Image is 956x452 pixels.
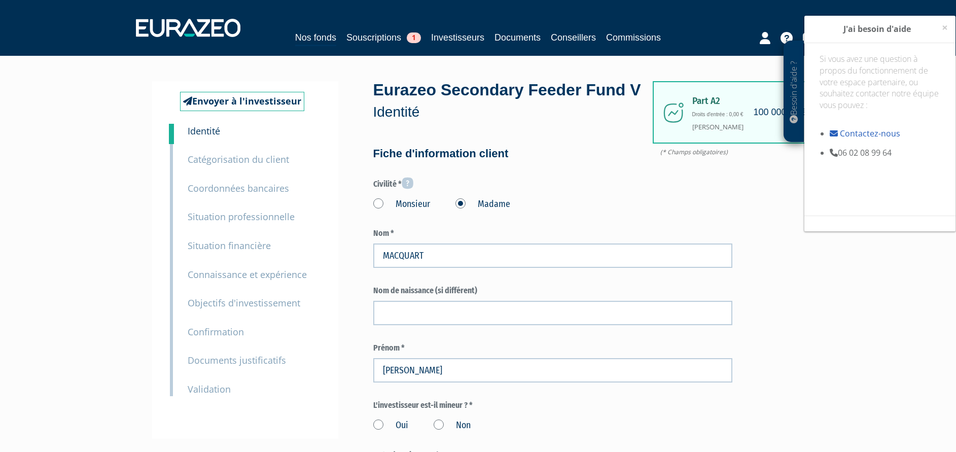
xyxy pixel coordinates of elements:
[188,153,289,165] small: Catégorisation du client
[942,20,948,34] span: ×
[188,297,300,309] small: Objectifs d'investissement
[431,30,484,45] a: Investisseurs
[434,419,471,432] label: Non
[188,268,307,281] small: Connaissance et expérience
[169,124,174,144] a: 1
[373,419,408,432] label: Oui
[692,112,804,117] h6: Droits d'entrée : 0,00 €
[830,147,940,159] li: 06 02 08 99 64
[180,92,304,111] a: Envoyer à l'investisseur
[660,148,732,156] span: (* Champs obligatoires)
[653,81,820,144] div: [PERSON_NAME]
[188,239,271,252] small: Situation financière
[788,46,800,137] p: Besoin d'aide ?
[373,177,732,190] label: Civilité *
[606,30,661,45] a: Commissions
[136,19,240,37] img: 1732889491-logotype_eurazeo_blanc_rvb.png
[188,383,231,395] small: Validation
[346,30,421,45] a: Souscriptions1
[455,198,510,211] label: Madame
[373,400,732,411] label: L'investisseur est-il mineur ? *
[494,30,541,45] a: Documents
[692,96,804,107] span: Part A2
[295,30,336,46] a: Nos fonds
[188,182,289,194] small: Coordonnées bancaires
[840,128,900,139] a: Contactez-nous
[188,326,244,338] small: Confirmation
[373,285,732,297] label: Nom de naissance (si différent)
[373,228,732,239] label: Nom *
[753,108,806,118] h4: 100 000,00 €
[188,125,220,137] small: Identité
[188,211,295,223] small: Situation professionnelle
[551,30,596,45] a: Conseillers
[820,53,940,123] p: Si vous avez une question à propos du fonctionnement de votre espace partenaire, ou souhaitez con...
[407,32,421,43] span: 1
[373,198,430,211] label: Monsieur
[373,102,652,122] p: Identité
[373,148,732,160] h4: Fiche d'information client
[804,16,955,43] div: J'ai besoin d'aide
[373,79,652,122] div: Eurazeo Secondary Feeder Fund V
[188,354,286,366] small: Documents justificatifs
[373,342,732,354] label: Prénom *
